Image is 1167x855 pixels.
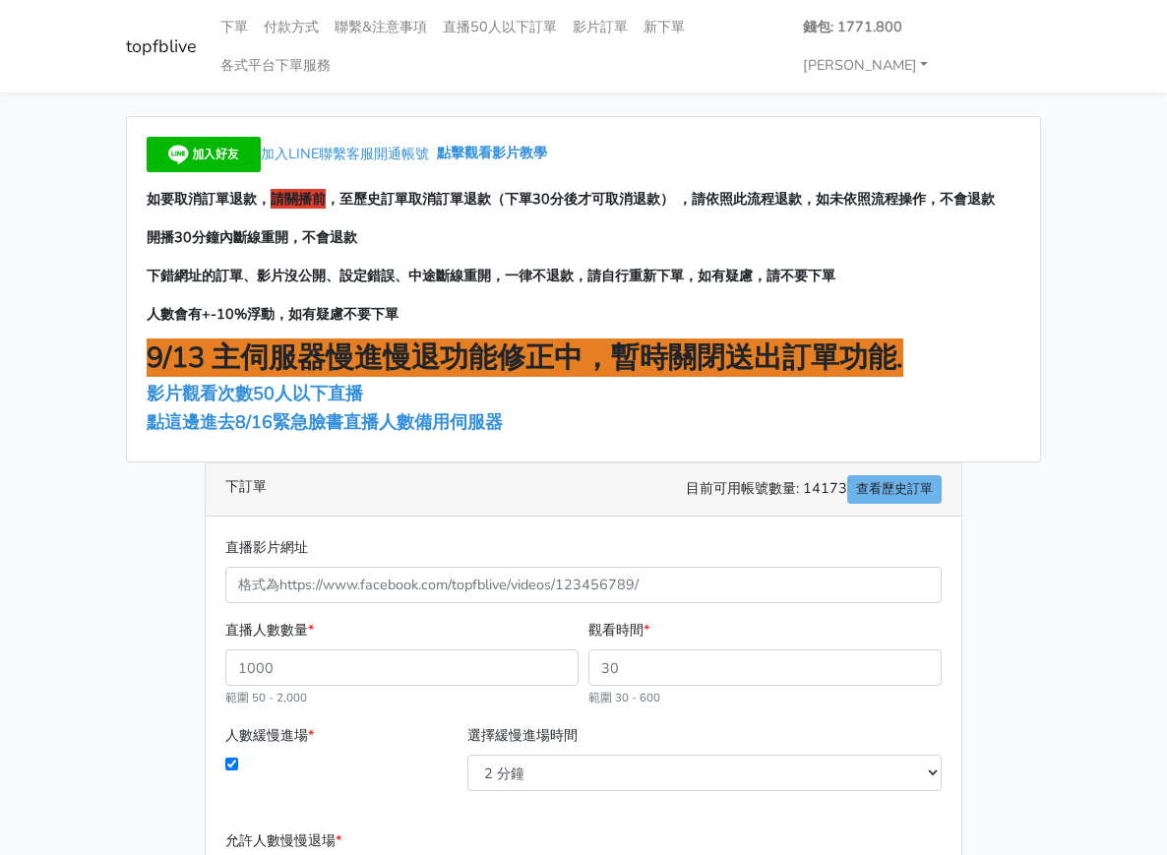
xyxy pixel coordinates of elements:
[261,144,429,163] span: 加入LINE聯繫客服開通帳號
[326,189,995,209] span: ，至歷史訂單取消訂單退款（下單30分後才可取消退款） ，請依照此流程退款，如未依照流程操作，不會退款
[147,137,261,172] img: 加入好友
[437,144,547,163] a: 點擊觀看影片教學
[147,338,903,377] span: 9/13 主伺服器慢進慢退功能修正中，暫時關閉送出訂單功能.
[588,619,649,641] label: 觀看時間
[147,304,399,324] span: 人數會有+-10%浮動，如有疑慮不要下單
[256,8,327,46] a: 付款方式
[225,829,341,852] label: 允許人數慢慢退場
[147,227,357,247] span: 開播30分鐘內斷線重開，不會退款
[225,724,314,747] label: 人數緩慢進場
[847,475,942,504] a: 查看歷史訂單
[213,46,338,85] a: 各式平台下單服務
[225,649,579,686] input: 1000
[147,266,835,285] span: 下錯網址的訂單、影片沒公開、設定錯誤、中途斷線重開，一律不退款，請自行重新下單，如有疑慮，請不要下單
[588,690,660,705] small: 範圍 30 - 600
[565,8,636,46] a: 影片訂單
[147,144,437,163] a: 加入LINE聯繫客服開通帳號
[467,724,578,747] label: 選擇緩慢進場時間
[213,8,256,46] a: 下單
[225,619,314,641] label: 直播人數數量
[253,382,363,405] span: 50人以下直播
[686,475,942,504] span: 目前可用帳號數量: 14173
[126,28,197,66] a: topfblive
[271,189,326,209] span: 請關播前
[795,46,937,85] a: [PERSON_NAME]
[225,536,308,559] label: 直播影片網址
[253,382,368,405] a: 50人以下直播
[147,189,271,209] span: 如要取消訂單退款，
[147,410,503,434] a: 點這邊進去8/16緊急臉書直播人數備用伺服器
[225,690,307,705] small: 範圍 50 - 2,000
[225,567,942,603] input: 格式為https://www.facebook.com/topfblive/videos/123456789/
[147,382,253,405] a: 影片觀看次數
[327,8,435,46] a: 聯繫&注意事項
[206,463,961,517] div: 下訂單
[795,8,910,46] a: 錢包: 1771.800
[435,8,565,46] a: 直播50人以下訂單
[636,8,693,46] a: 新下單
[803,17,902,36] strong: 錢包: 1771.800
[588,649,942,686] input: 30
